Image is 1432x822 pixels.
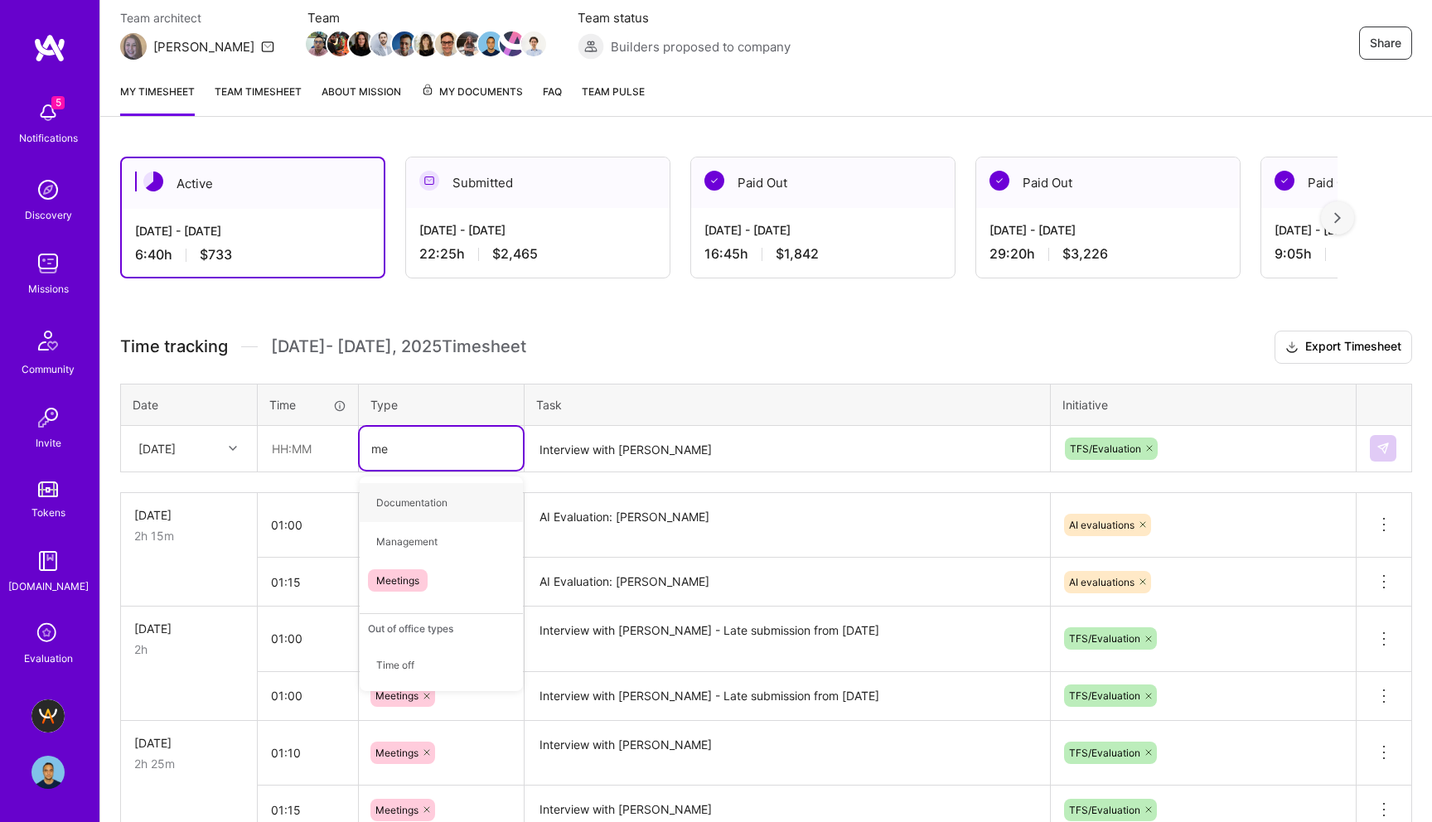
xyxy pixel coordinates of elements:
[51,96,65,109] span: 5
[122,158,384,209] div: Active
[392,31,417,56] img: Team Member Avatar
[31,401,65,434] img: Invite
[360,613,523,643] div: Out of office types
[307,9,544,27] span: Team
[258,731,358,775] input: HH:MM
[27,699,69,733] a: A.Team - Grow A.Team's Community & Demand
[578,33,604,60] img: Builders proposed to company
[25,206,72,224] div: Discovery
[578,9,791,27] span: Team status
[989,171,1009,191] img: Paid Out
[521,31,546,56] img: Team Member Avatar
[322,83,401,116] a: About Mission
[135,222,370,239] div: [DATE] - [DATE]
[135,246,370,264] div: 6:40 h
[368,569,428,592] span: Meetings
[526,674,1048,719] textarea: Interview with [PERSON_NAME] - Late submission from [DATE]
[120,33,147,60] img: Team Architect
[121,384,258,425] th: Date
[306,31,331,56] img: Team Member Avatar
[31,756,65,789] img: User Avatar
[1275,171,1294,191] img: Paid Out
[406,157,670,208] div: Submitted
[31,699,65,733] img: A.Team - Grow A.Team's Community & Demand
[776,245,819,263] span: $1,842
[419,221,656,239] div: [DATE] - [DATE]
[372,30,394,58] a: Team Member Avatar
[349,31,374,56] img: Team Member Avatar
[258,503,358,547] input: HH:MM
[24,650,73,667] div: Evaluation
[38,481,58,497] img: tokens
[120,9,274,27] span: Team architect
[704,245,941,263] div: 16:45 h
[22,360,75,378] div: Community
[394,30,415,58] a: Team Member Avatar
[1070,442,1141,455] span: TFS/Evaluation
[526,723,1048,785] textarea: Interview with [PERSON_NAME]
[500,31,525,56] img: Team Member Avatar
[415,30,437,58] a: Team Member Avatar
[8,578,89,595] div: [DOMAIN_NAME]
[1062,396,1344,413] div: Initiative
[32,618,64,650] i: icon SelectionTeam
[526,428,1048,471] textarea: Interview with [PERSON_NAME]
[704,171,724,191] img: Paid Out
[1069,576,1134,588] span: AI evaluations
[19,129,78,147] div: Notifications
[28,280,69,297] div: Missions
[153,38,254,56] div: [PERSON_NAME]
[1275,331,1412,364] button: Export Timesheet
[368,491,456,514] span: Documentation
[28,321,68,360] img: Community
[375,804,418,816] span: Meetings
[1285,339,1299,356] i: icon Download
[1334,212,1341,224] img: right
[134,641,244,658] div: 2h
[134,620,244,637] div: [DATE]
[1069,519,1134,531] span: AI evaluations
[269,396,346,413] div: Time
[351,30,372,58] a: Team Member Avatar
[1069,632,1140,645] span: TFS/Evaluation
[307,30,329,58] a: Team Member Avatar
[582,85,645,98] span: Team Pulse
[525,384,1051,425] th: Task
[989,245,1226,263] div: 29:20 h
[501,30,523,58] a: Team Member Avatar
[526,608,1048,670] textarea: Interview with [PERSON_NAME] - Late submission from [DATE]
[1376,442,1390,455] img: Submit
[258,560,358,604] input: HH:MM
[526,495,1048,557] textarea: AI Evaluation: [PERSON_NAME]
[368,654,423,676] span: Time off
[543,83,562,116] a: FAQ
[989,221,1226,239] div: [DATE] - [DATE]
[611,38,791,56] span: Builders proposed to company
[1359,27,1412,60] button: Share
[1069,747,1140,759] span: TFS/Evaluation
[419,245,656,263] div: 22:25 h
[329,30,351,58] a: Team Member Avatar
[215,83,302,116] a: Team timesheet
[229,444,237,452] i: icon Chevron
[480,30,501,58] a: Team Member Avatar
[492,245,538,263] span: $2,465
[31,504,65,521] div: Tokens
[582,83,645,116] a: Team Pulse
[375,747,418,759] span: Meetings
[419,171,439,191] img: Submitted
[375,689,418,702] span: Meetings
[457,31,481,56] img: Team Member Avatar
[1069,804,1140,816] span: TFS/Evaluation
[458,30,480,58] a: Team Member Avatar
[691,157,955,208] div: Paid Out
[33,33,66,63] img: logo
[370,31,395,56] img: Team Member Avatar
[138,440,176,457] div: [DATE]
[31,247,65,280] img: teamwork
[437,30,458,58] a: Team Member Avatar
[134,527,244,544] div: 2h 15m
[526,559,1048,605] textarea: AI Evaluation: [PERSON_NAME]
[1069,689,1140,702] span: TFS/Evaluation
[134,734,244,752] div: [DATE]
